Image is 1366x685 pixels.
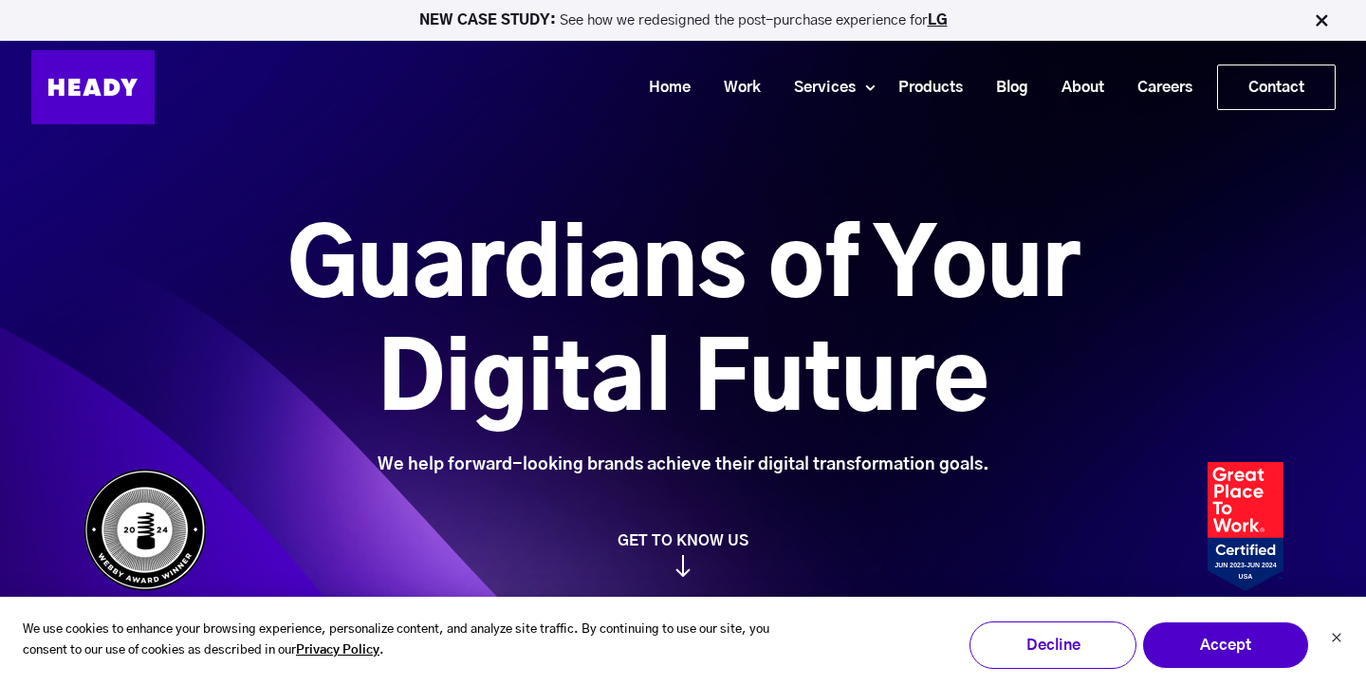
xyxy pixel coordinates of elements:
[1312,11,1331,30] img: Close Bar
[419,13,560,28] strong: NEW CASE STUDY:
[625,70,700,105] a: Home
[1208,462,1283,591] img: Heady_2023_Certification_Badge
[1114,70,1202,105] a: Careers
[770,70,865,105] a: Services
[1218,65,1335,109] a: Contact
[1331,630,1342,650] button: Dismiss cookie banner
[1142,621,1309,669] button: Accept
[181,212,1186,439] h1: Guardians of Your Digital Future
[1038,70,1114,105] a: About
[675,555,691,577] img: arrow_down
[969,621,1136,669] button: Decline
[181,454,1186,475] div: We help forward-looking brands achieve their digital transformation goals.
[74,531,1293,577] a: GET TO KNOW US
[875,70,972,105] a: Products
[700,70,770,105] a: Work
[83,469,207,591] img: Heady_WebbyAward_Winner-4
[31,50,155,124] img: Heady_Logo_Web-01 (1)
[9,13,1357,28] p: See how we redesigned the post-purchase experience for
[972,70,1038,105] a: Blog
[296,640,379,662] a: Privacy Policy
[174,65,1336,110] div: Navigation Menu
[23,620,797,663] p: We use cookies to enhance your browsing experience, personalize content, and analyze site traffic...
[928,13,948,28] a: LG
